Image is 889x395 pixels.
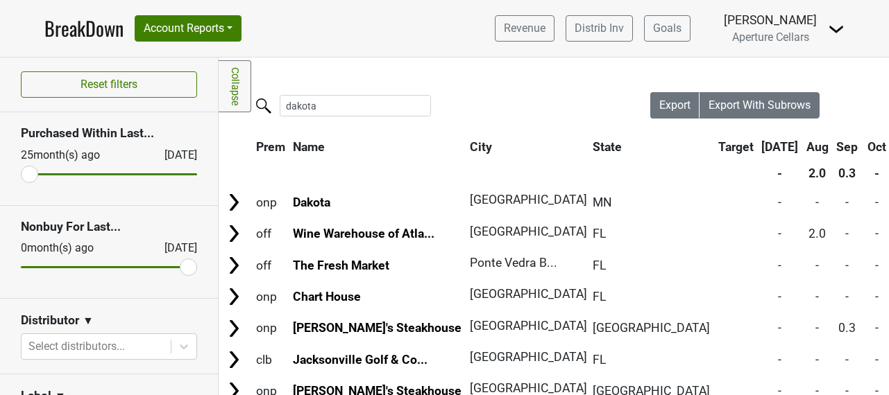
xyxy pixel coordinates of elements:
[644,15,691,42] a: Goals
[724,11,817,29] div: [PERSON_NAME]
[83,313,94,329] span: ▼
[470,287,587,301] span: [GEOGRAPHIC_DATA]
[589,134,713,159] th: State: activate to sort column ascending
[875,195,879,209] span: -
[808,227,826,240] span: 2.0
[253,187,289,217] td: onp
[593,258,606,272] span: FL
[293,290,361,304] a: Chart House
[253,219,289,249] td: off
[700,92,820,119] button: Export With Subrows
[833,161,862,186] th: 0.3
[223,286,244,307] img: Arrow right
[778,290,781,304] span: -
[758,161,802,186] th: -
[21,126,197,141] h3: Purchased Within Last...
[778,258,781,272] span: -
[803,161,832,186] th: 2.0
[223,223,244,244] img: Arrow right
[778,353,781,367] span: -
[593,195,612,209] span: MN
[293,321,462,335] a: [PERSON_NAME]'s Steakhouse
[470,256,557,270] span: Ponte Vedra B...
[152,147,197,164] div: [DATE]
[470,319,587,333] span: [GEOGRAPHIC_DATA]
[828,21,845,37] img: Dropdown Menu
[293,353,427,367] a: Jacksonville Golf & Co...
[290,134,466,159] th: Name: activate to sort column ascending
[293,195,330,209] a: Dakota
[44,14,124,43] a: BreakDown
[718,140,754,154] span: Target
[223,192,244,213] img: Arrow right
[253,281,289,311] td: onp
[593,321,710,335] span: [GEOGRAPHIC_DATA]
[293,258,389,272] a: The Fresh Market
[470,381,587,395] span: [GEOGRAPHIC_DATA]
[293,227,434,240] a: Wine Warehouse of Atla...
[709,98,811,112] span: Export With Subrows
[253,344,289,374] td: clb
[135,15,242,42] button: Account Reports
[778,227,781,240] span: -
[593,227,606,240] span: FL
[803,134,832,159] th: Aug: activate to sort column ascending
[650,92,700,119] button: Export
[833,134,862,159] th: Sep: activate to sort column ascending
[715,134,757,159] th: Target: activate to sort column ascending
[466,134,581,159] th: City: activate to sort column ascending
[815,353,819,367] span: -
[223,318,244,339] img: Arrow right
[21,220,197,234] h3: Nonbuy For Last...
[875,290,879,304] span: -
[21,313,79,328] h3: Distributor
[875,353,879,367] span: -
[845,353,849,367] span: -
[253,313,289,343] td: onp
[593,290,606,304] span: FL
[223,255,244,276] img: Arrow right
[253,134,289,159] th: Prem: activate to sort column ascending
[815,290,819,304] span: -
[815,258,819,272] span: -
[815,321,819,335] span: -
[495,15,554,42] a: Revenue
[470,193,587,207] span: [GEOGRAPHIC_DATA]
[845,195,849,209] span: -
[845,227,849,240] span: -
[219,60,251,112] a: Collapse
[293,140,325,154] span: Name
[875,227,879,240] span: -
[566,15,633,42] a: Distrib Inv
[845,290,849,304] span: -
[778,321,781,335] span: -
[732,30,809,44] span: Aperture Cellars
[223,349,244,370] img: Arrow right
[659,98,691,112] span: Export
[815,195,819,209] span: -
[220,134,251,159] th: &nbsp;: activate to sort column ascending
[256,140,285,154] span: Prem
[470,350,587,364] span: [GEOGRAPHIC_DATA]
[845,258,849,272] span: -
[758,134,802,159] th: Jul: activate to sort column ascending
[21,71,197,98] button: Reset filters
[778,195,781,209] span: -
[470,225,587,238] span: [GEOGRAPHIC_DATA]
[593,353,606,367] span: FL
[21,147,131,164] div: 25 month(s) ago
[152,240,197,256] div: [DATE]
[21,240,131,256] div: 0 month(s) ago
[253,250,289,280] td: off
[875,321,879,335] span: -
[875,258,879,272] span: -
[838,321,856,335] span: 0.3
